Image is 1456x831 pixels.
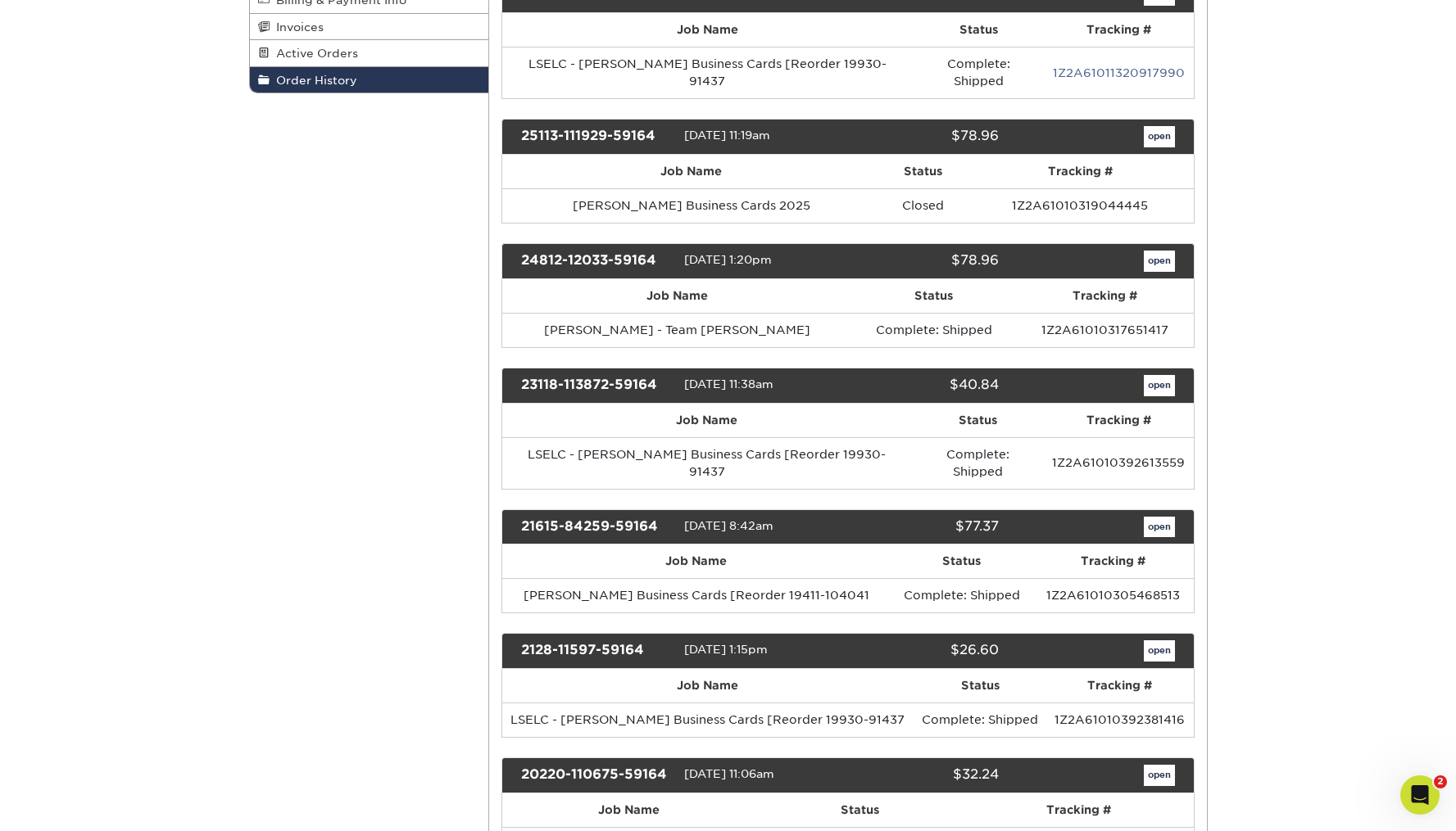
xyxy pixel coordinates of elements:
[1044,437,1193,489] td: 1Z2A61010392613559
[914,702,1046,737] td: Complete: Shipped
[270,47,358,60] span: Active Orders
[1144,640,1175,662] a: open
[913,13,1046,47] th: Status
[684,253,772,266] span: [DATE] 1:20pm
[836,640,1011,662] div: $26.60
[502,155,880,188] th: Job Name
[502,47,913,98] td: LSELC - [PERSON_NAME] Business Cards [Reorder 19930-91437
[502,13,913,47] th: Job Name
[1053,66,1185,79] a: 1Z2A61011320917990
[912,404,1045,437] th: Status
[502,404,912,437] th: Job Name
[891,544,1033,578] th: Status
[502,544,891,578] th: Job Name
[502,279,852,313] th: Job Name
[1016,313,1193,347] td: 1Z2A61010317651417
[913,47,1046,98] td: Complete: Shipped
[1046,669,1193,702] th: Tracking #
[684,767,774,780] span: [DATE] 11:06am
[1032,544,1193,578] th: Tracking #
[270,74,357,87] span: Order History
[1016,279,1193,313] th: Tracking #
[1144,375,1175,396] a: open
[880,188,967,223] td: Closed
[1144,251,1175,272] a: open
[1046,702,1193,737] td: 1Z2A61010392381416
[502,702,914,737] td: LSELC - [PERSON_NAME] Business Cards [Reorder 19930-91437
[836,251,1011,272] div: $78.96
[509,517,684,538] div: 21615-84259-59164
[964,793,1193,827] th: Tracking #
[836,517,1011,538] div: $77.37
[1032,578,1193,612] td: 1Z2A61010305468513
[250,14,489,40] a: Invoices
[509,251,684,272] div: 24812-12033-59164
[967,188,1194,223] td: 1Z2A61010319044445
[270,20,324,34] span: Invoices
[684,377,773,391] span: [DATE] 11:38am
[1144,765,1175,786] a: open
[502,578,891,612] td: [PERSON_NAME] Business Cards [Reorder 19411-104041
[250,40,489,66] a: Active Orders
[891,578,1033,612] td: Complete: Shipped
[502,313,852,347] td: [PERSON_NAME] - Team [PERSON_NAME]
[756,793,964,827] th: Status
[1434,775,1447,788] span: 2
[509,765,684,786] div: 20220-110675-59164
[852,279,1016,313] th: Status
[502,188,880,223] td: [PERSON_NAME] Business Cards 2025
[1400,775,1440,815] iframe: Intercom live chat
[836,375,1011,396] div: $40.84
[880,155,967,188] th: Status
[509,375,684,396] div: 23118-113872-59164
[684,644,768,657] span: [DATE] 1:15pm
[509,640,684,662] div: 2128-11597-59164
[502,793,756,827] th: Job Name
[684,519,773,532] span: [DATE] 8:42am
[502,669,914,702] th: Job Name
[684,129,770,142] span: [DATE] 11:19am
[509,126,684,147] div: 25113-111929-59164
[502,437,912,489] td: LSELC - [PERSON_NAME] Business Cards [Reorder 19930-91437
[912,437,1045,489] td: Complete: Shipped
[1045,13,1193,47] th: Tracking #
[250,67,489,93] a: Order History
[852,313,1016,347] td: Complete: Shipped
[1144,517,1175,538] a: open
[836,126,1011,147] div: $78.96
[967,155,1194,188] th: Tracking #
[914,669,1046,702] th: Status
[1144,126,1175,147] a: open
[1044,404,1193,437] th: Tracking #
[836,765,1011,786] div: $32.24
